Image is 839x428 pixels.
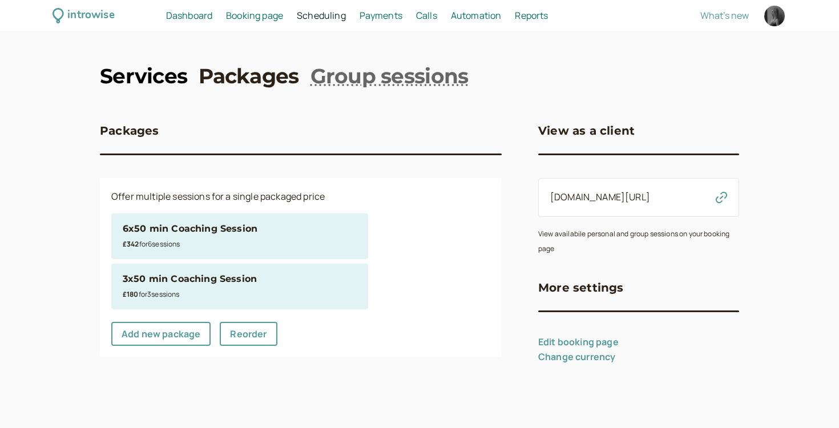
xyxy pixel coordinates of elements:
[226,9,283,22] span: Booking page
[538,122,635,140] h3: View as a client
[416,9,437,23] a: Calls
[515,9,548,22] span: Reports
[360,9,402,22] span: Payments
[123,239,139,249] b: £342
[451,9,502,23] a: Automation
[111,189,490,204] p: Offer multiple sessions for a single packaged price
[100,62,187,90] a: Services
[166,9,212,22] span: Dashboard
[782,373,839,428] iframe: Chat Widget
[538,229,729,253] small: View availabile personal and group sessions on your booking page
[416,9,437,22] span: Calls
[700,9,749,22] span: What's new
[310,62,469,90] a: Group sessions
[123,272,257,286] div: 3x50 min Coaching Session
[451,9,502,22] span: Automation
[538,336,619,348] a: Edit booking page
[550,191,650,203] a: [DOMAIN_NAME][URL]
[123,272,357,301] div: 3x50 min Coaching Session£180for3sessions
[297,9,346,22] span: Scheduling
[123,221,257,236] div: 6x50 min Coaching Session
[538,278,624,297] h3: More settings
[123,239,180,249] small: for 6 session s
[515,9,548,23] a: Reports
[763,4,786,28] a: Account
[123,221,357,251] div: 6x50 min Coaching Session£342for6sessions
[111,322,211,346] a: Add new package
[67,7,114,25] div: introwise
[538,350,615,363] a: Change currency
[123,289,139,299] b: £180
[123,289,180,299] small: for 3 session s
[226,9,283,23] a: Booking page
[297,9,346,23] a: Scheduling
[199,62,299,90] a: Packages
[53,7,115,25] a: introwise
[360,9,402,23] a: Payments
[700,10,749,21] button: What's new
[166,9,212,23] a: Dashboard
[100,122,159,140] h3: Packages
[220,322,277,346] a: Reorder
